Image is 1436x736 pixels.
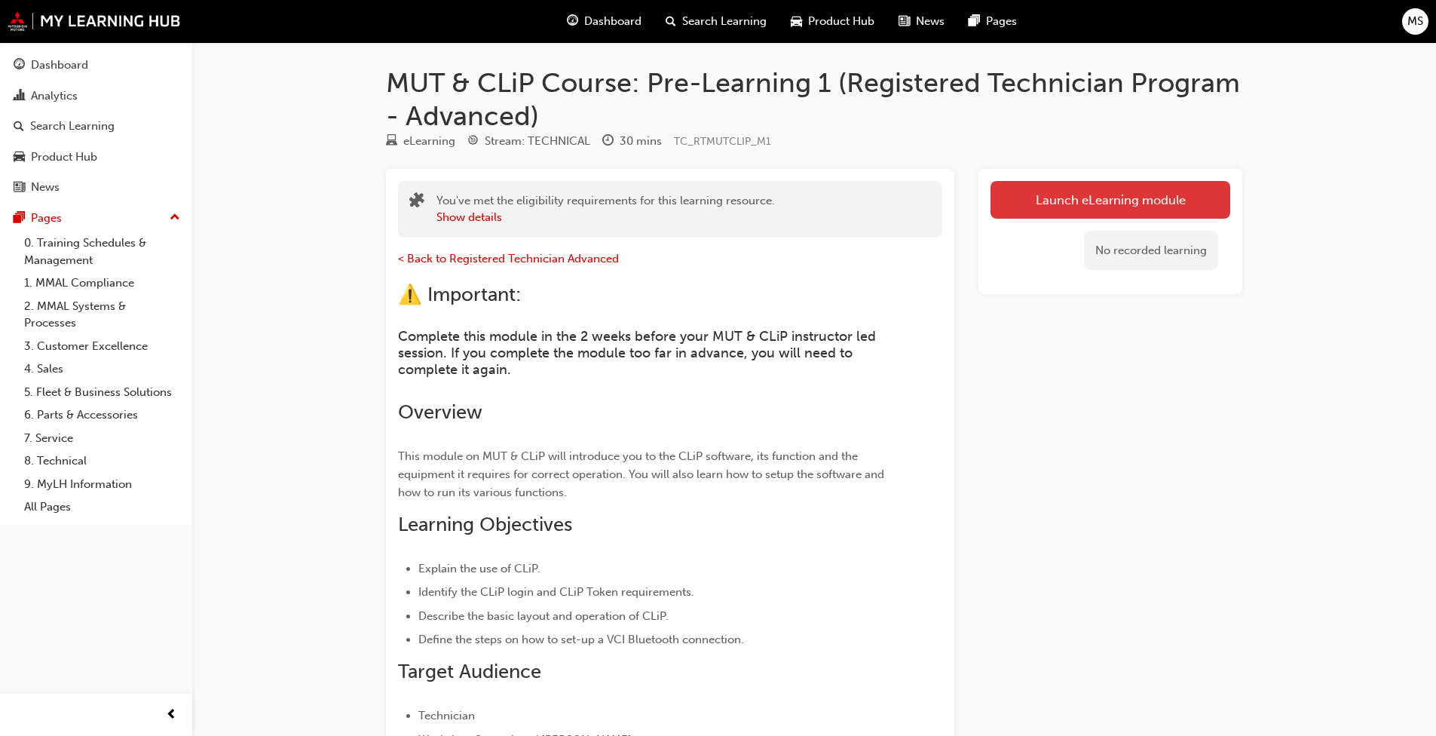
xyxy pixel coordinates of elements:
[6,143,186,171] a: Product Hub
[467,135,479,149] span: target-icon
[6,48,186,204] button: DashboardAnalyticsSearch LearningProduct HubNews
[398,400,482,424] span: Overview
[886,6,957,37] a: news-iconNews
[14,59,25,72] span: guage-icon
[403,133,455,150] div: eLearning
[18,271,186,295] a: 1. MMAL Compliance
[18,232,186,271] a: 0. Training Schedules & Management
[398,328,880,377] span: Complete this module in the 2 weeks before your MUT & CLiP instructor led session. If you complet...
[18,427,186,450] a: 7. Service
[969,12,980,31] span: pages-icon
[418,609,669,623] span: Describe the basic layout and operation of CLiP.
[386,66,1242,132] h1: MUT & CLiP Course: Pre-Learning 1 (Registered Technician Program - Advanced)
[386,132,455,151] div: Type
[986,13,1017,30] span: Pages
[555,6,654,37] a: guage-iconDashboard
[666,12,676,31] span: search-icon
[602,135,614,149] span: clock-icon
[6,112,186,140] a: Search Learning
[791,12,802,31] span: car-icon
[6,51,186,79] a: Dashboard
[170,208,180,228] span: up-icon
[14,90,25,103] span: chart-icon
[620,133,662,150] div: 30 mins
[567,12,578,31] span: guage-icon
[6,204,186,232] button: Pages
[398,513,572,536] span: Learning Objectives
[31,87,78,105] div: Analytics
[418,585,694,599] span: Identify the CLiP login and CLiP Token requirements.
[779,6,886,37] a: car-iconProduct Hub
[436,209,502,226] button: Show details
[398,449,887,499] span: This module on MUT & CLiP will introduce you to the CLiP software, its function and the equipment...
[14,181,25,195] span: news-icon
[18,473,186,496] a: 9. MyLH Information
[409,194,424,211] span: puzzle-icon
[916,13,945,30] span: News
[18,357,186,381] a: 4. Sales
[18,449,186,473] a: 8. Technical
[166,706,177,725] span: prev-icon
[18,335,186,358] a: 3. Customer Excellence
[398,283,521,306] span: ⚠️ Important:
[1407,13,1423,30] span: MS
[584,13,641,30] span: Dashboard
[1402,8,1428,35] button: MS
[31,179,60,196] div: News
[808,13,874,30] span: Product Hub
[991,181,1230,219] a: Launch eLearning module
[6,82,186,110] a: Analytics
[18,403,186,427] a: 6. Parts & Accessories
[436,192,775,226] div: You've met the eligibility requirements for this learning resource.
[899,12,910,31] span: news-icon
[1084,231,1218,271] div: No recorded learning
[386,135,397,149] span: learningResourceType_ELEARNING-icon
[418,709,475,722] span: Technician
[8,11,181,31] img: mmal
[18,381,186,404] a: 5. Fleet & Business Solutions
[418,562,540,575] span: Explain the use of CLiP.
[602,132,662,151] div: Duration
[31,149,97,166] div: Product Hub
[467,132,590,151] div: Stream
[6,173,186,201] a: News
[957,6,1029,37] a: pages-iconPages
[682,13,767,30] span: Search Learning
[30,118,115,135] div: Search Learning
[398,252,619,265] a: < Back to Registered Technician Advanced
[485,133,590,150] div: Stream: TECHNICAL
[654,6,779,37] a: search-iconSearch Learning
[31,210,62,227] div: Pages
[18,295,186,335] a: 2. MMAL Systems & Processes
[18,495,186,519] a: All Pages
[398,660,541,683] span: Target Audience
[14,120,24,133] span: search-icon
[674,135,771,148] span: Learning resource code
[31,57,88,74] div: Dashboard
[14,151,25,164] span: car-icon
[418,633,744,646] span: Define the steps on how to set-up a VCI Bluetooth connection.
[14,212,25,225] span: pages-icon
